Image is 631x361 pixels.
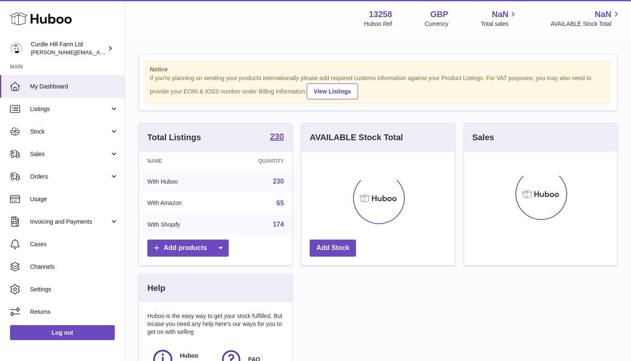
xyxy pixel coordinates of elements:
[30,308,119,316] span: Returns
[30,240,119,248] span: Cases
[10,325,115,340] a: Log out
[223,151,292,171] th: Quantity
[30,173,110,181] span: Orders
[270,132,284,141] strong: 230
[270,132,284,142] a: 230
[430,9,448,20] strong: GBP
[595,9,611,20] span: NaN
[30,105,110,113] span: Listings
[30,128,110,136] span: Stock
[147,283,165,294] h3: Help
[30,263,119,271] span: Channels
[273,221,284,228] a: 174
[492,9,508,20] span: NaN
[139,151,223,171] th: Name
[147,240,229,257] a: Add products
[147,312,284,336] p: Huboo is the easy way to get your stock fulfilled. But incase you need any help here's our ways f...
[30,83,119,91] span: My Dashboard
[150,74,606,99] div: If you're planning on sending your products internationally please add required customs informati...
[31,40,106,56] div: Curdle Hill Farm Ltd
[139,192,223,214] td: With Amazon
[31,49,167,56] span: [PERSON_NAME][EMAIL_ADDRESS][DOMAIN_NAME]
[481,9,518,28] a: NaN Total sales
[139,214,223,235] td: With Shopify
[139,171,223,192] td: With Huboo
[30,150,110,158] span: Sales
[150,66,606,73] strong: Notice
[425,20,449,28] div: Currency
[369,9,392,20] strong: 13258
[310,132,403,143] h3: AVAILABLE Stock Total
[472,132,494,143] h3: Sales
[277,199,284,207] a: 65
[147,132,201,143] h3: Total Listings
[550,20,621,28] span: AVAILABLE Stock Total
[30,218,110,226] span: Invoicing and Payments
[310,240,356,257] a: Add Stock
[30,285,119,293] span: Settings
[364,20,392,28] div: Huboo Ref
[30,195,119,203] span: Usage
[10,42,23,55] img: miranda@diddlysquatfarmshop.com
[481,20,518,28] span: Total sales
[307,83,358,99] a: View Listings
[550,9,621,28] a: NaN AVAILABLE Stock Total
[273,178,284,185] a: 230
